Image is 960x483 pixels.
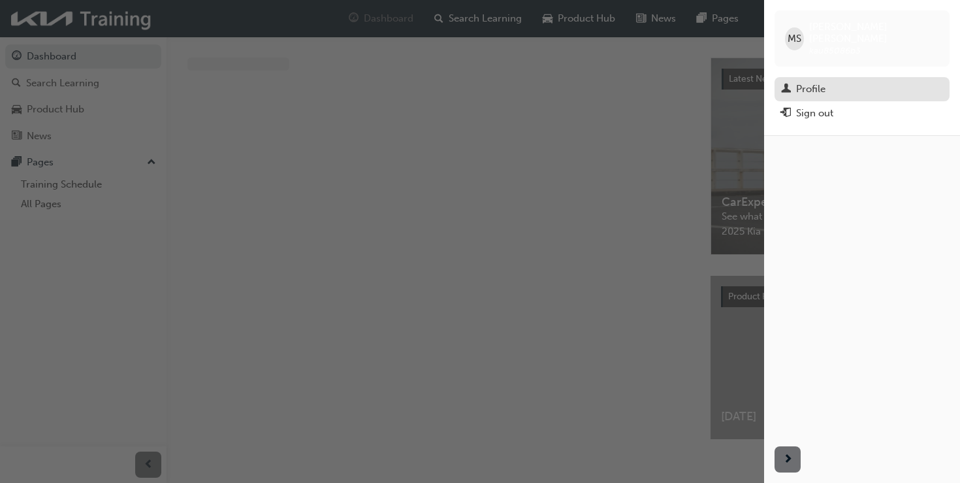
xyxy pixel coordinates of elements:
div: Sign out [796,106,833,121]
div: Profile [796,82,825,97]
span: man-icon [781,84,791,95]
span: MS [788,31,801,46]
span: [PERSON_NAME] [PERSON_NAME] [809,21,939,44]
span: kau85086b3 [809,45,861,56]
a: Profile [775,77,950,101]
span: exit-icon [781,108,791,120]
button: Sign out [775,101,950,125]
span: next-icon [783,452,793,468]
